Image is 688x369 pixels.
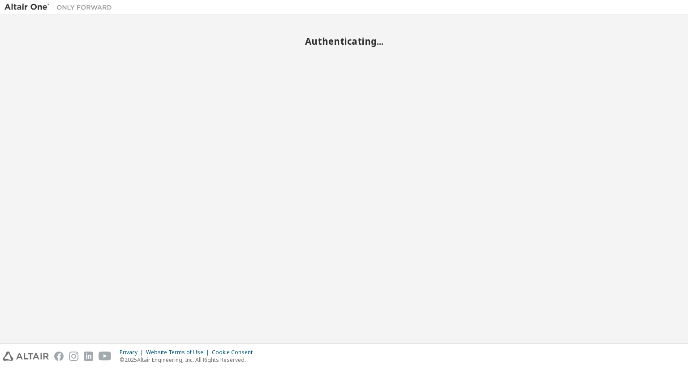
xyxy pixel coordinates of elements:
[120,356,258,364] p: © 2025 Altair Engineering, Inc. All Rights Reserved.
[69,352,78,361] img: instagram.svg
[99,352,112,361] img: youtube.svg
[54,352,64,361] img: facebook.svg
[3,352,49,361] img: altair_logo.svg
[4,3,116,12] img: Altair One
[146,349,212,356] div: Website Terms of Use
[120,349,146,356] div: Privacy
[212,349,258,356] div: Cookie Consent
[4,35,684,47] h2: Authenticating...
[84,352,93,361] img: linkedin.svg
